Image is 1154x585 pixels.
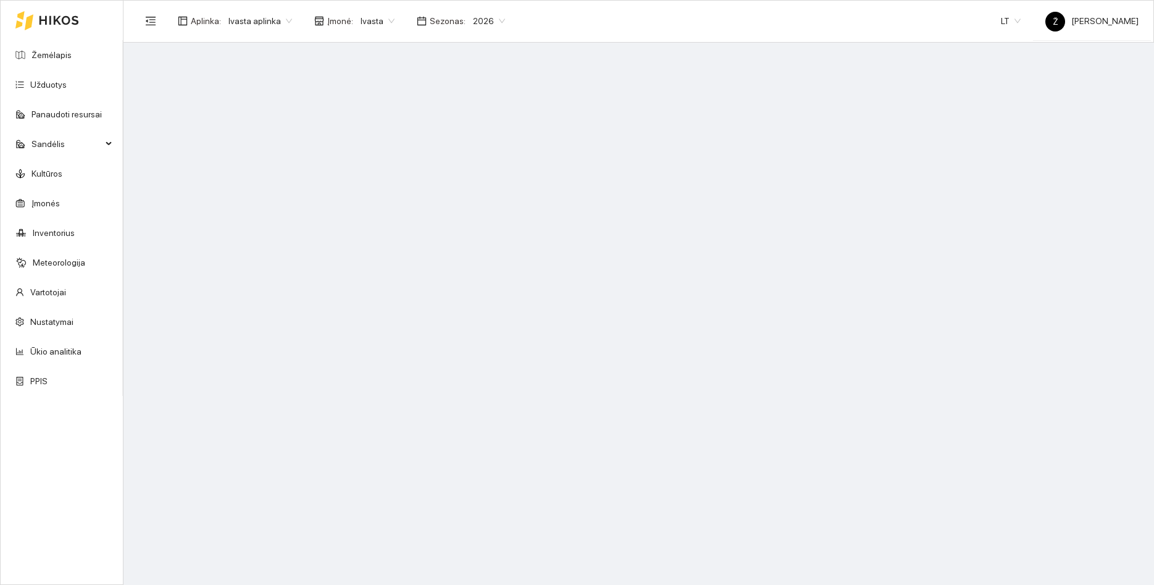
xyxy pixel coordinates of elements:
[417,16,427,26] span: calendar
[30,287,66,297] a: Vartotojai
[430,14,466,28] span: Sezonas :
[1045,16,1139,26] span: [PERSON_NAME]
[30,317,73,327] a: Nustatymai
[191,14,221,28] span: Aplinka :
[1001,12,1021,30] span: LT
[138,9,163,33] button: menu-fold
[1053,12,1058,32] span: Ž
[30,347,82,356] a: Ūkio analitika
[314,16,324,26] span: shop
[31,50,72,60] a: Žemėlapis
[145,15,156,27] span: menu-fold
[31,109,102,119] a: Panaudoti resursai
[473,12,505,30] span: 2026
[33,228,75,238] a: Inventorius
[228,12,292,30] span: Ivasta aplinka
[33,258,85,267] a: Meteorologija
[31,169,62,179] a: Kultūros
[30,80,67,90] a: Užduotys
[31,198,60,208] a: Įmonės
[361,12,395,30] span: Ivasta
[30,376,48,386] a: PPIS
[31,132,102,156] span: Sandėlis
[327,14,353,28] span: Įmonė :
[178,16,188,26] span: layout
